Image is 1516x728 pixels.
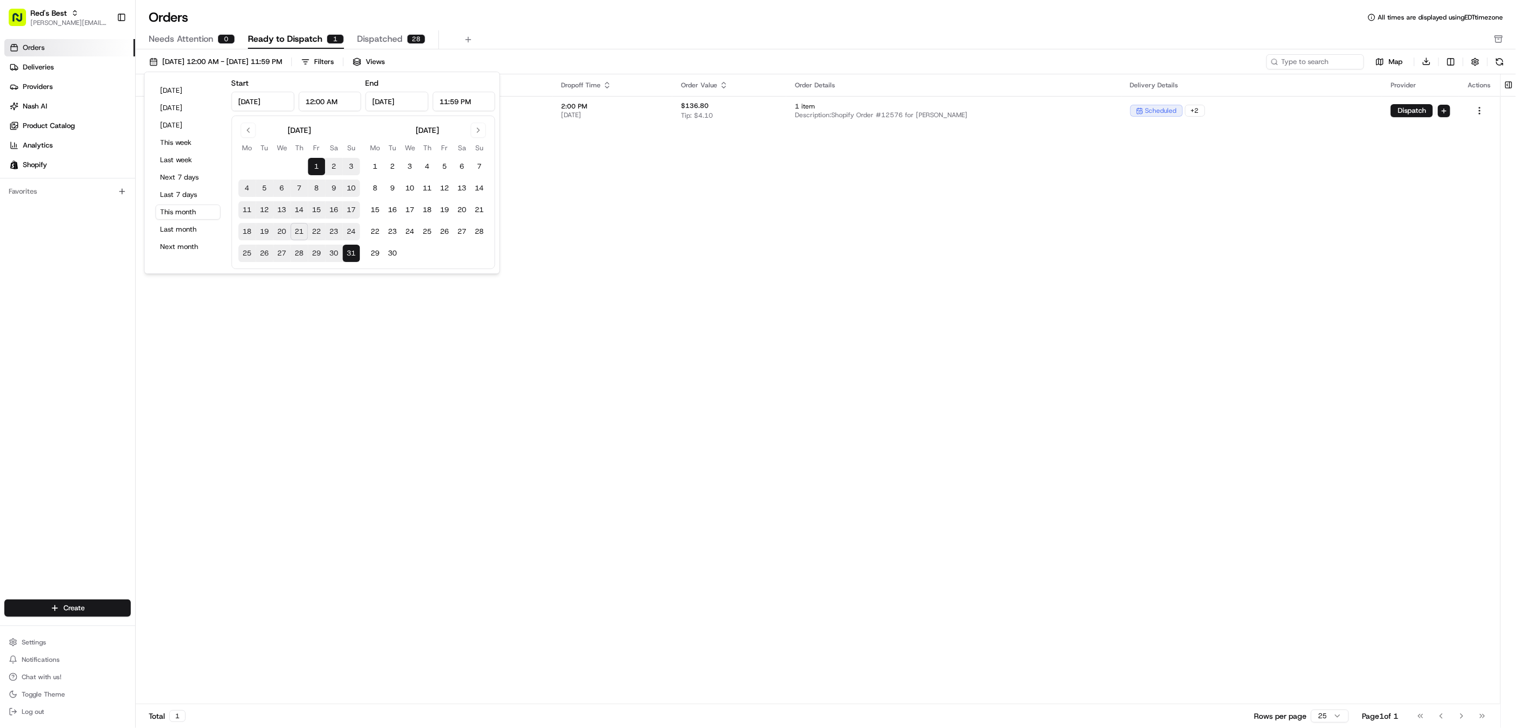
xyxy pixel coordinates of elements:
[454,223,471,240] button: 27
[366,78,379,88] label: End
[11,104,30,124] img: 1736555255976-a54dd68f-1ca7-489b-9aae-adbdc363a1c4
[471,180,488,197] button: 14
[1468,81,1492,90] div: Actions
[795,111,1113,119] span: Description: Shopify Order #12576 for [PERSON_NAME]
[308,223,326,240] button: 22
[1391,104,1433,117] button: Dispatch
[367,201,384,219] button: 15
[296,54,339,69] button: Filters
[273,201,291,219] button: 13
[288,125,311,136] div: [DATE]
[118,169,122,177] span: •
[348,54,390,69] button: Views
[23,43,44,53] span: Orders
[1145,106,1177,115] span: scheduled
[561,102,664,111] span: 2:00 PM
[436,180,454,197] button: 12
[144,54,287,69] button: [DATE] 12:00 AM - [DATE] 11:59 PM
[23,141,53,150] span: Analytics
[22,707,44,716] span: Log out
[4,704,131,719] button: Log out
[454,142,471,154] th: Saturday
[4,599,131,617] button: Create
[314,57,334,67] div: Filters
[384,142,402,154] th: Tuesday
[11,244,20,253] div: 📗
[184,107,198,120] button: Start new chat
[149,33,213,46] span: Needs Attention
[308,201,326,219] button: 15
[168,139,198,152] button: See all
[326,158,343,175] button: 2
[367,180,384,197] button: 8
[367,245,384,262] button: 29
[4,4,112,30] button: Red's Best[PERSON_NAME][EMAIL_ADDRESS][DOMAIN_NAME]
[239,201,256,219] button: 11
[63,603,85,613] span: Create
[357,33,403,46] span: Dispatched
[1130,81,1373,90] div: Delivery Details
[291,142,308,154] th: Thursday
[419,142,436,154] th: Thursday
[232,92,295,111] input: Date
[22,690,65,699] span: Toggle Theme
[11,11,33,33] img: Nash
[248,33,322,46] span: Ready to Dispatch
[273,223,291,240] button: 20
[471,142,488,154] th: Sunday
[273,180,291,197] button: 6
[384,180,402,197] button: 9
[156,222,221,237] button: Last month
[454,158,471,175] button: 6
[291,223,308,240] button: 21
[471,158,488,175] button: 7
[239,245,256,262] button: 25
[22,638,46,647] span: Settings
[795,102,1113,111] span: 1 item
[7,239,87,258] a: 📗Knowledge Base
[156,187,221,202] button: Last 7 days
[298,92,361,111] input: Time
[30,8,67,18] button: Red's Best
[436,142,454,154] th: Friday
[90,198,94,207] span: •
[4,78,135,95] a: Providers
[308,158,326,175] button: 1
[343,180,360,197] button: 10
[4,117,135,135] a: Product Catalog
[28,71,179,82] input: Clear
[156,118,221,133] button: [DATE]
[1391,81,1450,90] div: Provider
[384,223,402,240] button: 23
[11,188,28,205] img: Gabrielle LeFevre
[343,158,360,175] button: 3
[11,44,198,61] p: Welcome 👋
[239,223,256,240] button: 18
[124,169,146,177] span: [DATE]
[4,137,135,154] a: Analytics
[291,245,308,262] button: 28
[23,82,53,92] span: Providers
[4,652,131,667] button: Notifications
[169,710,186,722] div: 1
[10,161,18,169] img: Shopify logo
[87,239,179,258] a: 💻API Documentation
[256,180,273,197] button: 5
[561,111,664,119] span: [DATE]
[1492,54,1507,69] button: Refresh
[4,59,135,76] a: Deliveries
[402,158,419,175] button: 3
[256,142,273,154] th: Tuesday
[366,57,385,67] span: Views
[49,104,178,115] div: Start new chat
[1185,105,1205,117] div: + 2
[239,180,256,197] button: 4
[1254,711,1307,721] p: Rows per page
[22,655,60,664] span: Notifications
[367,158,384,175] button: 1
[34,198,88,207] span: [PERSON_NAME]
[22,243,83,254] span: Knowledge Base
[92,244,100,253] div: 💻
[77,269,131,278] a: Powered byPylon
